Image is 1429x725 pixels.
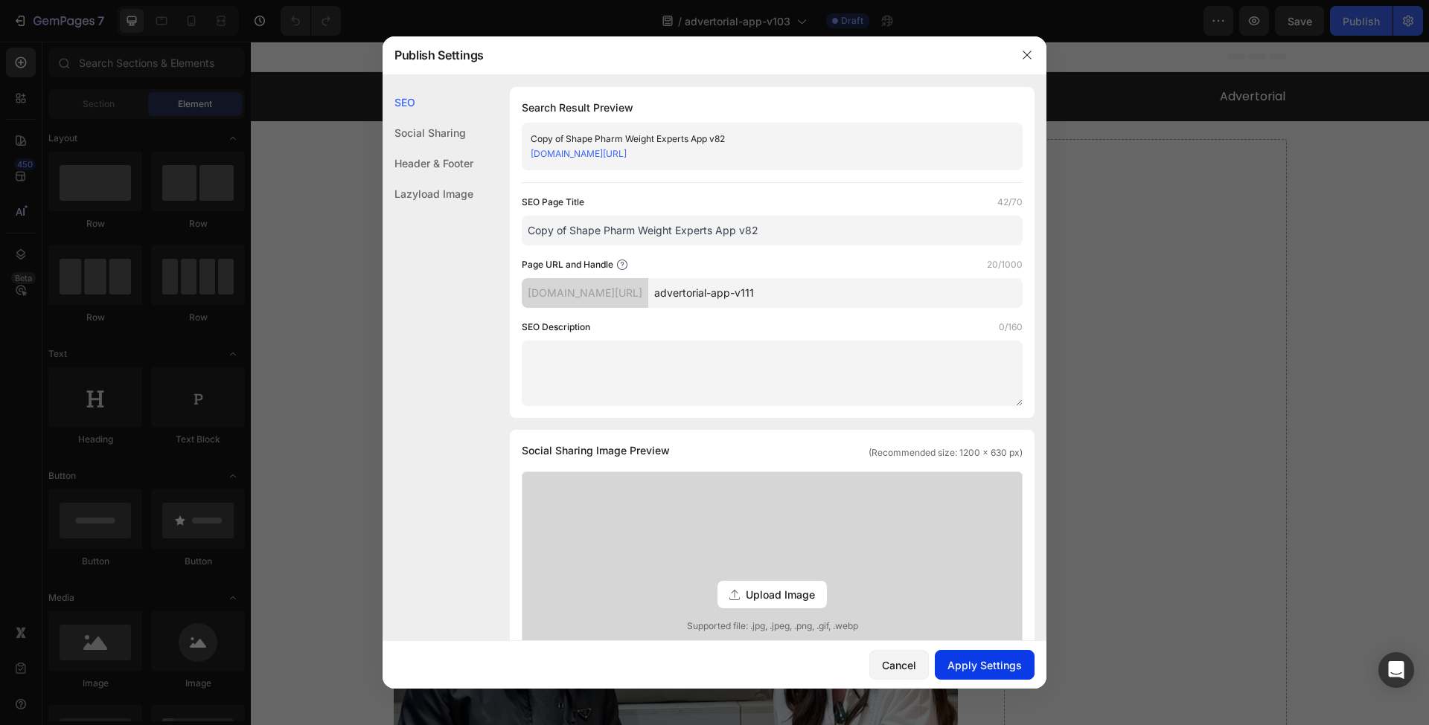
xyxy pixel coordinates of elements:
[987,257,1023,272] label: 20/1000
[869,446,1023,460] span: (Recommended size: 1200 x 630 px)
[522,195,584,210] label: SEO Page Title
[997,195,1023,210] label: 42/70
[143,42,589,68] h2: Weight Experts
[522,257,613,272] label: Page URL and Handle
[1378,652,1414,688] div: Open Intercom Messenger
[522,442,670,460] span: Social Sharing Image Preview
[869,650,929,680] button: Cancel
[531,148,627,159] a: [DOMAIN_NAME][URL]
[591,45,1035,66] p: Advertorial
[408,193,488,210] span: vor 2 Stunden
[325,192,488,213] p: Veröffentlicht
[522,278,648,308] div: [DOMAIN_NAME][URL]
[522,619,1022,633] span: Supported file: .jpg, .jpeg, .png, .gif, .webp
[882,657,916,673] div: Cancel
[746,587,815,602] span: Upload Image
[383,148,473,178] div: Header & Footer
[144,99,706,120] p: Wie [PERSON_NAME] endlich Gewicht verloren hat
[999,320,1023,335] label: 0/160
[383,87,473,117] div: SEO
[383,36,1008,74] div: Publish Settings
[144,192,321,213] p: Verfasst von
[648,278,1023,308] input: Handle
[935,650,1035,680] button: Apply Settings
[522,216,1023,245] input: Title
[522,99,1023,117] h1: Search Result Preview
[219,193,318,210] span: [PERSON_NAME]
[522,320,590,335] label: SEO Description
[383,178,473,209] div: Lazyload Image
[383,117,473,148] div: Social Sharing
[531,132,989,146] div: Copy of Shape Pharm Weight Experts App v82
[144,125,614,187] span: "Ich hätte niemals gedacht, dass ich nochmal abnehme."
[947,657,1022,673] div: Apply Settings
